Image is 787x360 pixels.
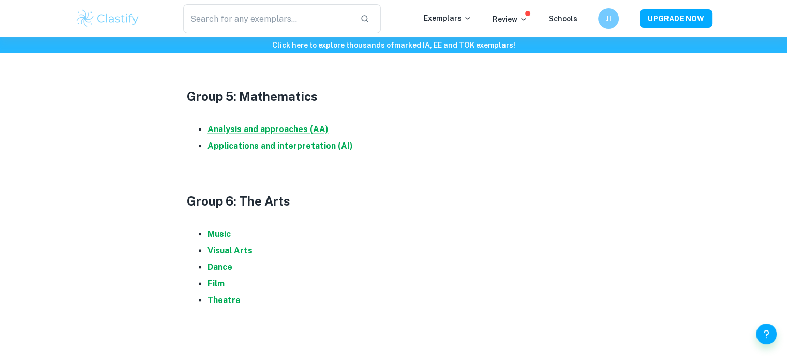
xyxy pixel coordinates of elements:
a: Music [207,229,231,239]
button: Help and Feedback [756,324,777,344]
p: Review [493,13,528,25]
a: Analysis and approaches (AA) [207,124,329,134]
a: Film [207,279,225,289]
a: Applications and interpretation (AI) [207,141,353,151]
a: Dance [207,262,232,272]
img: Clastify logo [75,8,141,29]
h3: Group 6: The Arts [187,192,601,210]
button: UPGRADE NOW [640,9,712,28]
h3: Group 5: Mathematics [187,87,601,106]
input: Search for any exemplars... [183,4,352,33]
h6: JI [602,13,614,24]
h6: Click here to explore thousands of marked IA, EE and TOK exemplars ! [2,39,785,51]
a: Visual Arts [207,246,253,255]
a: Schools [548,15,577,23]
button: JI [598,8,619,29]
p: Exemplars [424,12,472,24]
a: Theatre [207,295,241,305]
